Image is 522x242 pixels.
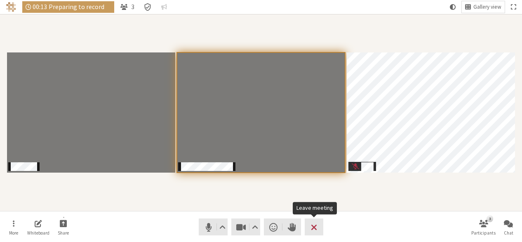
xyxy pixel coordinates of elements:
button: Start sharing [52,216,75,238]
span: Whiteboard [27,230,49,235]
img: Iotum [6,2,16,12]
span: Share [58,230,69,235]
button: Leave meeting [305,218,323,235]
button: Send a reaction [264,218,282,235]
button: Raise hand [282,218,301,235]
span: Gallery view [473,4,501,10]
span: 3 [131,3,134,10]
div: Meeting details Encryption enabled [140,1,155,13]
button: Fullscreen [508,1,519,13]
div: Recording may take up to a few minutes to start, please wait... [22,1,114,13]
div: 3 [487,215,493,222]
button: Open participant list [472,216,495,238]
span: More [9,230,18,235]
button: Open chat [497,216,520,238]
button: Mute (Alt+A) [199,218,228,235]
button: Conversation [158,1,170,13]
span: 00:13 [33,3,47,10]
button: Stop video (Alt+V) [231,218,260,235]
button: Open menu [2,216,25,238]
span: Chat [504,230,513,235]
button: Open shared whiteboard [27,216,50,238]
button: Open participant list [117,1,138,13]
button: Using system theme [447,1,459,13]
button: Audio settings [217,218,227,235]
span: Participants [471,230,496,235]
button: Video setting [250,218,260,235]
span: Preparing to record [49,3,111,10]
button: Change layout [462,1,505,13]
